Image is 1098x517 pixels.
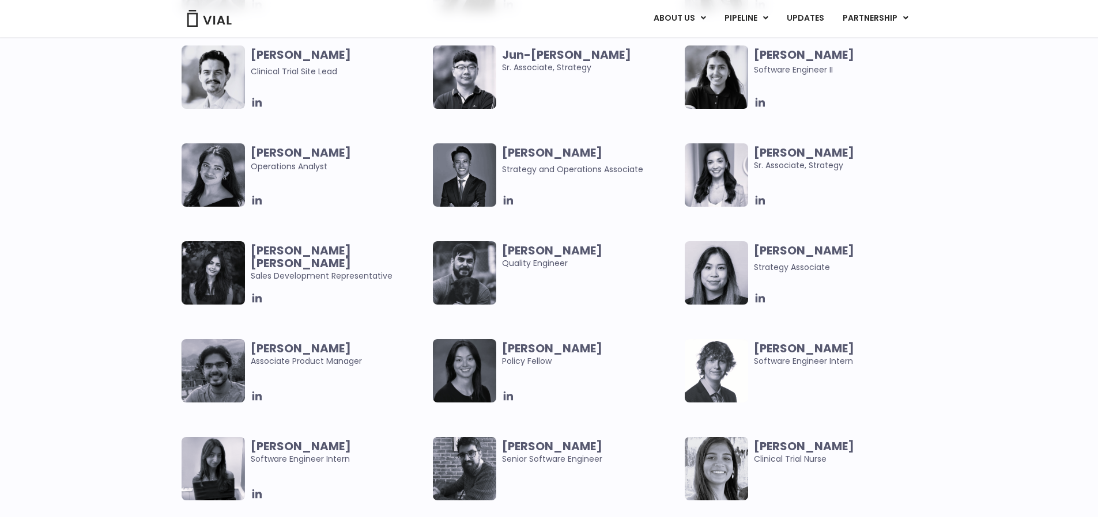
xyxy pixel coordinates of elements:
img: Image of smiling man named Glenn [182,45,245,109]
img: Headshot of smiling man named Abhinav [182,339,245,402]
img: Smiling woman named Claudia [433,339,496,402]
b: [PERSON_NAME] [502,145,602,161]
span: Software Engineer II [754,64,833,75]
img: Smiling woman named Deepa [685,437,748,500]
b: [PERSON_NAME] [754,438,854,454]
span: Software Engineer Intern [754,342,931,367]
span: Software Engineer Intern [251,440,428,465]
b: [PERSON_NAME] [502,340,602,356]
b: [PERSON_NAME] [251,340,351,356]
img: Headshot of smiling woman named Vanessa [685,241,748,305]
span: Sales Development Representative [251,244,428,282]
a: ABOUT USMenu Toggle [644,9,715,28]
b: [PERSON_NAME] [502,242,602,258]
a: PIPELINEMenu Toggle [715,9,777,28]
img: Vial Logo [186,10,232,27]
span: Strategy and Operations Associate [502,164,643,175]
b: [PERSON_NAME] [PERSON_NAME] [251,242,351,271]
b: [PERSON_NAME] [251,145,351,161]
b: [PERSON_NAME] [502,438,602,454]
b: [PERSON_NAME] [754,145,854,161]
a: UPDATES [778,9,833,28]
img: Smiling woman named Ana [685,143,748,207]
span: Strategy Associate [754,261,830,273]
img: Smiling woman named Harman [182,241,245,305]
b: Jun-[PERSON_NAME] [502,47,631,63]
span: Policy Fellow [502,342,679,367]
a: PARTNERSHIPMenu Toggle [833,9,918,28]
span: Senior Software Engineer [502,440,679,465]
img: Image of smiling woman named Tanvi [685,45,748,109]
img: Man smiling posing for picture [433,241,496,305]
b: [PERSON_NAME] [251,438,351,454]
span: Quality Engineer [502,244,679,269]
span: Operations Analyst [251,146,428,173]
span: Clinical Trial Site Lead [251,66,337,77]
img: Headshot of smiling woman named Sharicka [182,143,245,207]
b: [PERSON_NAME] [754,47,854,63]
span: Sr. Associate, Strategy [754,146,931,172]
b: [PERSON_NAME] [754,242,854,258]
img: Image of smiling man named Jun-Goo [433,45,496,109]
img: Smiling man named Dugi Surdulli [433,437,496,500]
img: Headshot of smiling man named Urann [433,143,496,207]
b: [PERSON_NAME] [754,340,854,356]
b: [PERSON_NAME] [251,47,351,63]
span: Clinical Trial Nurse [754,440,931,465]
span: Associate Product Manager [251,342,428,367]
span: Sr. Associate, Strategy [502,48,679,74]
